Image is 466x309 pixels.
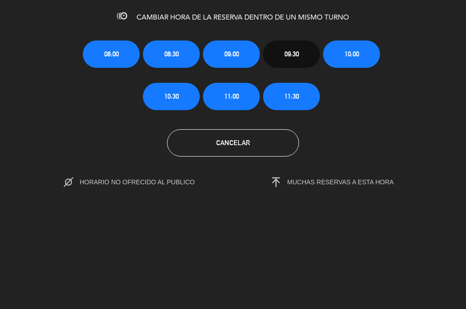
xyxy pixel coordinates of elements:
[224,49,239,59] span: 09:00
[284,49,299,59] span: 09:30
[203,41,260,68] button: 09:00
[344,49,359,59] span: 10:00
[83,41,140,68] button: 08:00
[143,41,200,68] button: 08:30
[203,83,260,110] button: 11:00
[323,41,380,68] button: 10:00
[216,139,250,147] span: Cancelar
[224,91,239,101] span: 11:00
[263,83,320,110] button: 11:30
[287,178,394,186] span: MUCHAS RESERVAS A ESTA HORA
[164,91,179,101] span: 10:30
[143,83,200,110] button: 10:30
[104,49,119,59] span: 08:00
[164,49,179,59] span: 08:30
[167,129,299,157] button: Cancelar
[137,14,349,21] span: CAMBIAR HORA DE LA RESERVA DENTRO DE UN MISMO TURNO
[80,178,214,186] span: HORARIO NO OFRECIDO AL PUBLICO
[284,91,299,101] span: 11:30
[263,41,320,68] button: 09:30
